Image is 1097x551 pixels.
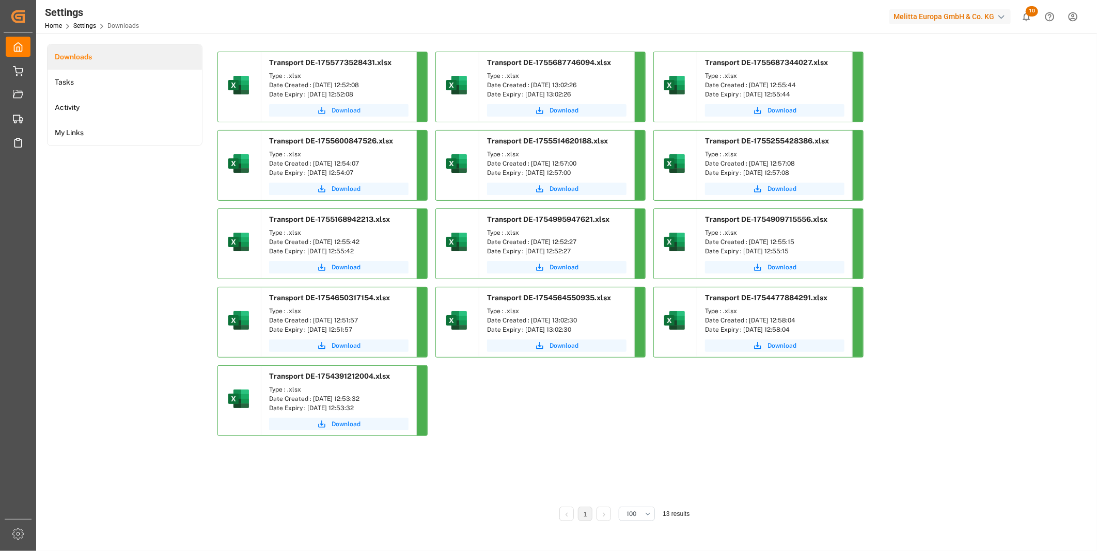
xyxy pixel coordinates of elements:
[269,137,393,145] span: Transport DE-1755600847526.xlsx
[269,150,409,159] div: Type : .xlsx
[662,151,687,176] img: microsoft-excel-2019--v1.png
[487,294,611,302] span: Transport DE-1754564550935.xlsx
[48,95,202,120] a: Activity
[705,325,844,334] div: Date Expiry : [DATE] 12:58:04
[705,159,844,168] div: Date Created : [DATE] 12:57:08
[487,58,611,67] span: Transport DE-1755687746094.xlsx
[332,419,361,429] span: Download
[705,228,844,237] div: Type : .xlsx
[269,183,409,195] button: Download
[444,151,469,176] img: microsoft-excel-2019--v1.png
[269,168,409,177] div: Date Expiry : [DATE] 12:54:07
[889,7,1015,26] button: Melitta Europa GmbH & Co. KG
[487,71,626,80] div: Type : .xlsx
[705,58,828,67] span: Transport DE-1755687344027.xlsx
[332,341,361,350] span: Download
[767,106,796,115] span: Download
[584,511,587,518] a: 1
[487,183,626,195] button: Download
[487,90,626,99] div: Date Expiry : [DATE] 13:02:26
[48,120,202,145] a: My Links
[444,308,469,333] img: microsoft-excel-2019--v1.png
[597,507,611,521] li: Next Page
[269,385,409,394] div: Type : .xlsx
[269,237,409,247] div: Date Created : [DATE] 12:55:42
[269,159,409,168] div: Date Created : [DATE] 12:54:07
[1015,5,1038,28] button: show 10 new notifications
[705,183,844,195] button: Download
[550,341,578,350] span: Download
[550,184,578,193] span: Download
[45,5,139,20] div: Settings
[269,80,409,90] div: Date Created : [DATE] 12:52:08
[550,106,578,115] span: Download
[73,22,96,29] a: Settings
[619,507,655,521] button: open menu
[269,261,409,273] button: Download
[662,73,687,98] img: microsoft-excel-2019--v1.png
[705,316,844,325] div: Date Created : [DATE] 12:58:04
[705,339,844,352] button: Download
[226,73,251,98] img: microsoft-excel-2019--v1.png
[487,168,626,177] div: Date Expiry : [DATE] 12:57:00
[487,104,626,117] a: Download
[487,339,626,352] a: Download
[269,403,409,413] div: Date Expiry : [DATE] 12:53:32
[269,215,390,223] span: Transport DE-1755168942213.xlsx
[269,394,409,403] div: Date Created : [DATE] 12:53:32
[487,150,626,159] div: Type : .xlsx
[705,104,844,117] button: Download
[550,263,578,272] span: Download
[269,339,409,352] button: Download
[45,22,62,29] a: Home
[559,507,574,521] li: Previous Page
[226,230,251,254] img: microsoft-excel-2019--v1.png
[269,228,409,237] div: Type : .xlsx
[705,306,844,316] div: Type : .xlsx
[487,159,626,168] div: Date Created : [DATE] 12:57:00
[1038,5,1061,28] button: Help Center
[269,90,409,99] div: Date Expiry : [DATE] 12:52:08
[226,151,251,176] img: microsoft-excel-2019--v1.png
[487,306,626,316] div: Type : .xlsx
[663,510,689,517] span: 13 results
[662,230,687,254] img: microsoft-excel-2019--v1.png
[662,308,687,333] img: microsoft-excel-2019--v1.png
[767,184,796,193] span: Download
[269,418,409,430] button: Download
[705,168,844,177] div: Date Expiry : [DATE] 12:57:08
[269,306,409,316] div: Type : .xlsx
[487,261,626,273] a: Download
[767,341,796,350] span: Download
[705,71,844,80] div: Type : .xlsx
[487,316,626,325] div: Date Created : [DATE] 13:02:30
[487,228,626,237] div: Type : .xlsx
[487,80,626,90] div: Date Created : [DATE] 13:02:26
[705,80,844,90] div: Date Created : [DATE] 12:55:44
[269,316,409,325] div: Date Created : [DATE] 12:51:57
[48,70,202,95] a: Tasks
[269,104,409,117] button: Download
[444,73,469,98] img: microsoft-excel-2019--v1.png
[226,308,251,333] img: microsoft-excel-2019--v1.png
[705,150,844,159] div: Type : .xlsx
[705,261,844,273] button: Download
[48,44,202,70] a: Downloads
[626,509,636,518] span: 100
[269,71,409,80] div: Type : .xlsx
[226,386,251,411] img: microsoft-excel-2019--v1.png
